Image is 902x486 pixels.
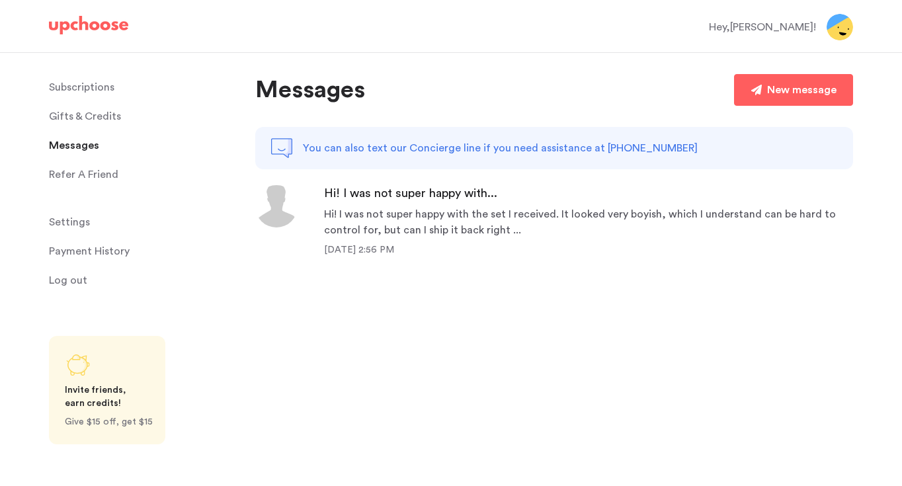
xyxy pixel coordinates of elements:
a: Subscriptions [49,74,239,101]
a: Log out [49,267,239,294]
div: New message [767,82,837,98]
span: Messages [49,132,99,159]
div: Hi! I was not super happy with the set I received. It looked very boyish, which I understand can ... [324,206,853,238]
a: Messages [49,132,239,159]
a: UpChoose [49,16,128,40]
img: paper-plane.png [751,85,762,95]
span: Gifts & Credits [49,103,121,130]
p: Subscriptions [49,74,114,101]
span: Settings [49,209,90,235]
p: Payment History [49,238,130,264]
a: Payment History [49,238,239,264]
div: Hi! I was not super happy with... [324,185,853,201]
a: Settings [49,209,239,235]
p: Messages [255,74,365,106]
img: note-chat.png [271,138,292,159]
span: Log out [49,267,87,294]
a: Share UpChoose [49,336,165,444]
div: Hey, [PERSON_NAME] ! [709,19,816,35]
p: Refer A Friend [49,161,118,188]
a: Refer A Friend [49,161,239,188]
img: UpChoose [49,16,128,34]
img: icon [255,185,298,227]
div: [DATE] 2:56 PM [324,243,853,257]
p: You can also text our Concierge line if you need assistance at [PHONE_NUMBER] [303,140,698,156]
a: Gifts & Credits [49,103,239,130]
